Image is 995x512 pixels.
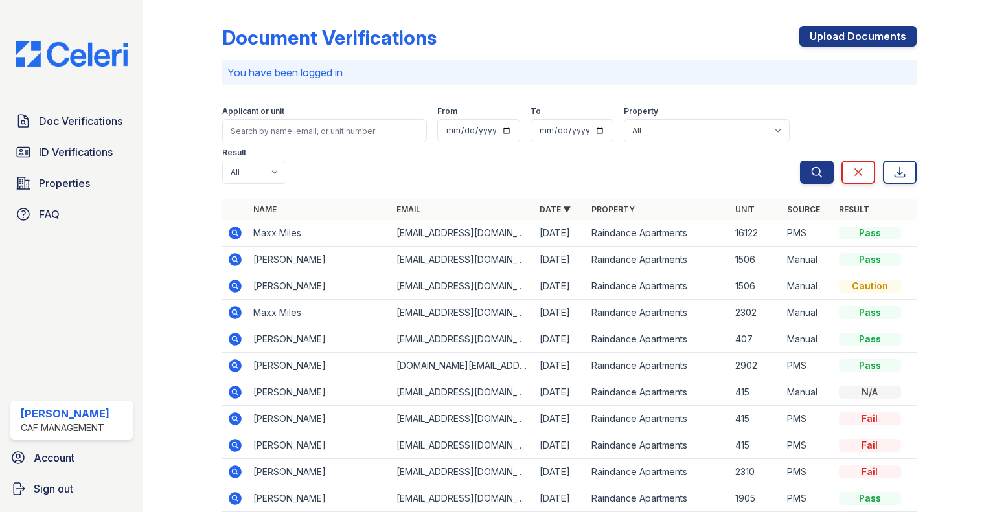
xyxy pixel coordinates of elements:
[534,353,586,379] td: [DATE]
[248,220,391,247] td: Maxx Miles
[5,41,138,67] img: CE_Logo_Blue-a8612792a0a2168367f1c8372b55b34899dd931a85d93a1a3d3e32e68fde9ad4.png
[248,406,391,432] td: [PERSON_NAME]
[248,353,391,379] td: [PERSON_NAME]
[534,459,586,485] td: [DATE]
[10,201,133,227] a: FAQ
[534,379,586,406] td: [DATE]
[222,119,427,142] input: Search by name, email, or unit number
[730,406,782,432] td: 415
[391,326,534,353] td: [EMAIL_ADDRESS][DOMAIN_NAME]
[391,273,534,300] td: [EMAIL_ADDRESS][DOMAIN_NAME]
[591,205,635,214] a: Property
[396,205,420,214] a: Email
[10,170,133,196] a: Properties
[227,65,911,80] p: You have been logged in
[782,406,834,432] td: PMS
[839,492,901,505] div: Pass
[839,359,901,372] div: Pass
[586,379,729,406] td: Raindance Apartments
[248,485,391,512] td: [PERSON_NAME]
[839,227,901,239] div: Pass
[782,379,834,406] td: Manual
[534,273,586,300] td: [DATE]
[534,220,586,247] td: [DATE]
[782,300,834,326] td: Manual
[34,450,74,465] span: Account
[787,205,820,214] a: Source
[782,432,834,459] td: PMS
[730,300,782,326] td: 2302
[735,205,755,214] a: Unit
[253,205,277,214] a: Name
[730,353,782,379] td: 2902
[839,333,901,346] div: Pass
[839,439,901,452] div: Fail
[730,247,782,273] td: 1506
[730,379,782,406] td: 415
[10,139,133,165] a: ID Verifications
[730,273,782,300] td: 1506
[222,106,284,117] label: Applicant or unit
[839,280,901,293] div: Caution
[730,326,782,353] td: 407
[782,459,834,485] td: PMS
[730,485,782,512] td: 1905
[839,412,901,425] div: Fail
[782,485,834,512] td: PMS
[534,326,586,353] td: [DATE]
[586,485,729,512] td: Raindance Apartments
[534,432,586,459] td: [DATE]
[534,406,586,432] td: [DATE]
[248,247,391,273] td: [PERSON_NAME]
[730,432,782,459] td: 415
[391,300,534,326] td: [EMAIL_ADDRESS][DOMAIN_NAME]
[39,175,90,191] span: Properties
[839,306,901,319] div: Pass
[586,406,729,432] td: Raindance Apartments
[391,459,534,485] td: [EMAIL_ADDRESS][DOMAIN_NAME]
[222,26,437,49] div: Document Verifications
[5,476,138,502] a: Sign out
[624,106,658,117] label: Property
[730,220,782,247] td: 16122
[391,379,534,406] td: [EMAIL_ADDRESS][DOMAIN_NAME]
[730,459,782,485] td: 2310
[586,353,729,379] td: Raindance Apartments
[586,459,729,485] td: Raindance Apartments
[586,300,729,326] td: Raindance Apartments
[586,220,729,247] td: Raindance Apartments
[782,247,834,273] td: Manual
[586,432,729,459] td: Raindance Apartments
[799,26,917,47] a: Upload Documents
[248,326,391,353] td: [PERSON_NAME]
[39,206,60,222] span: FAQ
[21,406,109,421] div: [PERSON_NAME]
[222,148,246,158] label: Result
[34,481,73,496] span: Sign out
[5,445,138,471] a: Account
[540,205,571,214] a: Date ▼
[39,144,113,160] span: ID Verifications
[782,220,834,247] td: PMS
[248,300,391,326] td: Maxx Miles
[839,465,901,478] div: Fail
[534,247,586,273] td: [DATE]
[391,406,534,432] td: [EMAIL_ADDRESS][DOMAIN_NAME]
[782,353,834,379] td: PMS
[586,273,729,300] td: Raindance Apartments
[839,253,901,266] div: Pass
[586,247,729,273] td: Raindance Apartments
[391,353,534,379] td: [DOMAIN_NAME][EMAIL_ADDRESS][DOMAIN_NAME]
[391,485,534,512] td: [EMAIL_ADDRESS][DOMAIN_NAME]
[248,273,391,300] td: [PERSON_NAME]
[782,326,834,353] td: Manual
[391,432,534,459] td: [EMAIL_ADDRESS][DOMAIN_NAME]
[782,273,834,300] td: Manual
[534,485,586,512] td: [DATE]
[437,106,457,117] label: From
[531,106,541,117] label: To
[391,220,534,247] td: [EMAIL_ADDRESS][DOMAIN_NAME]
[586,326,729,353] td: Raindance Apartments
[839,386,901,399] div: N/A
